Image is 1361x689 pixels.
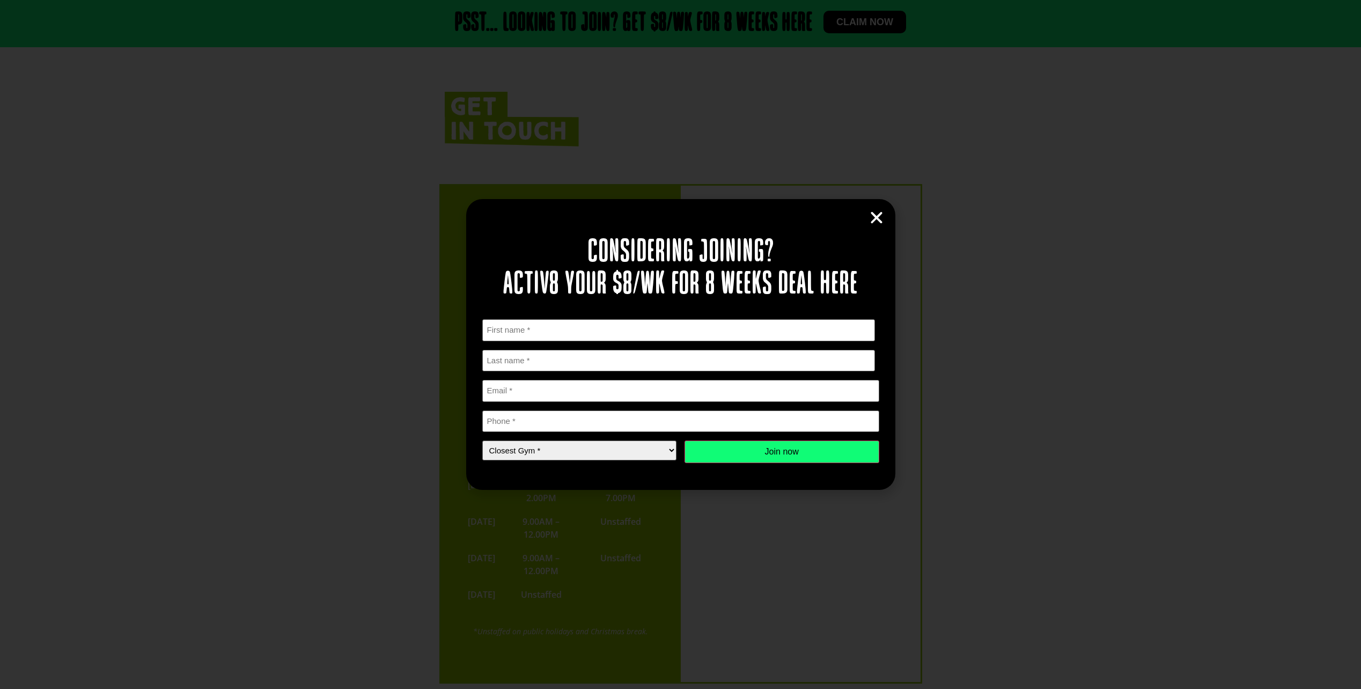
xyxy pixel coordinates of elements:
a: Close [869,210,885,226]
input: Join now [685,441,879,463]
h2: Considering joining? Activ8 your $8/wk for 8 weeks deal here [482,237,879,301]
input: Email * [482,380,879,402]
input: First name * [482,319,876,341]
input: Last name * [482,350,876,372]
input: Phone * [482,411,879,433]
